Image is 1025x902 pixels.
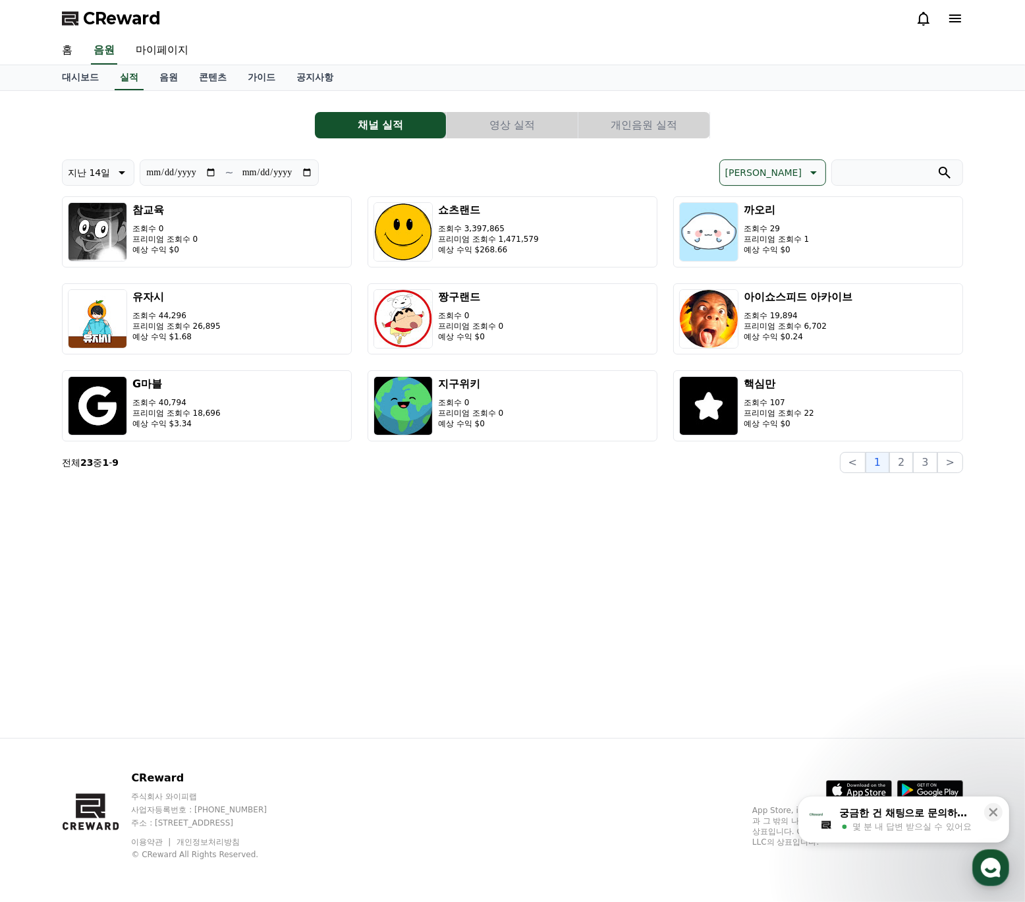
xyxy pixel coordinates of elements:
[132,202,198,218] h3: 참교육
[673,283,963,354] button: 아이쇼스피드 아카이브 조회수 19,894 프리미엄 조회수 6,702 예상 수익 $0.24
[889,452,913,473] button: 2
[744,310,853,321] p: 조회수 19,894
[315,112,446,138] button: 채널 실적
[744,289,853,305] h3: 아이쇼스피드 아카이브
[87,418,170,451] a: 대화
[744,202,809,218] h3: 까오리
[131,804,292,815] p: 사업자등록번호 : [PHONE_NUMBER]
[744,376,814,392] h3: 핵심만
[131,791,292,802] p: 주식회사 와이피랩
[438,234,539,244] p: 프리미엄 조회수 1,471,579
[744,331,853,342] p: 예상 수익 $0.24
[225,165,233,181] p: ~
[744,397,814,408] p: 조회수 107
[62,159,134,186] button: 지난 14일
[673,196,963,268] button: 까오리 조회수 29 프리미엄 조회수 1 예상 수익 $0
[112,457,119,468] strong: 9
[132,244,198,255] p: 예상 수익 $0
[132,408,221,418] p: 프리미엄 조회수 18,696
[744,244,809,255] p: 예상 수익 $0
[68,202,127,262] img: 참교육
[62,456,119,469] p: 전체 중 -
[438,223,539,234] p: 조회수 3,397,865
[132,376,221,392] h3: G마블
[132,223,198,234] p: 조회수 0
[188,65,237,90] a: 콘텐츠
[840,452,866,473] button: <
[744,223,809,234] p: 조회수 29
[62,370,352,441] button: G마블 조회수 40,794 프리미엄 조회수 18,696 예상 수익 $3.34
[725,163,802,182] p: [PERSON_NAME]
[131,818,292,828] p: 주소 : [STREET_ADDRESS]
[80,457,93,468] strong: 23
[125,37,199,65] a: 마이페이지
[368,196,657,268] button: 쇼츠랜드 조회수 3,397,865 프리미엄 조회수 1,471,579 예상 수익 $268.66
[68,376,127,436] img: G마블
[132,234,198,244] p: 프리미엄 조회수 0
[315,112,447,138] a: 채널 실적
[62,283,352,354] button: 유자시 조회수 44,296 프리미엄 조회수 26,895 예상 수익 $1.68
[132,289,221,305] h3: 유자시
[368,283,657,354] button: 짱구랜드 조회수 0 프리미엄 조회수 0 예상 수익 $0
[132,397,221,408] p: 조회수 40,794
[744,234,809,244] p: 프리미엄 조회수 1
[91,37,117,65] a: 음원
[132,418,221,429] p: 예상 수익 $3.34
[68,289,127,349] img: 유자시
[237,65,286,90] a: 가이드
[68,163,110,182] p: 지난 14일
[679,376,738,436] img: 핵심만
[679,289,738,349] img: 아이쇼스피드 아카이브
[51,65,109,90] a: 대시보드
[131,849,292,860] p: © CReward All Rights Reserved.
[102,457,109,468] strong: 1
[752,805,963,847] p: App Store, iCloud, iCloud Drive 및 iTunes Store는 미국과 그 밖의 나라 및 지역에서 등록된 Apple Inc.의 서비스 상표입니다. Goo...
[438,376,503,392] h3: 지구위키
[4,418,87,451] a: 홈
[170,418,253,451] a: 설정
[177,837,240,847] a: 개인정보처리방침
[374,289,433,349] img: 짱구랜드
[51,37,83,65] a: 홈
[438,244,539,255] p: 예상 수익 $268.66
[132,321,221,331] p: 프리미엄 조회수 26,895
[913,452,937,473] button: 3
[744,408,814,418] p: 프리미엄 조회수 22
[62,196,352,268] button: 참교육 조회수 0 프리미엄 조회수 0 예상 수익 $0
[62,8,161,29] a: CReward
[438,397,503,408] p: 조회수 0
[121,438,136,449] span: 대화
[866,452,889,473] button: 1
[447,112,578,138] a: 영상 실적
[578,112,709,138] button: 개인음원 실적
[368,370,657,441] button: 지구위키 조회수 0 프리미엄 조회수 0 예상 수익 $0
[438,418,503,429] p: 예상 수익 $0
[286,65,344,90] a: 공지사항
[744,321,853,331] p: 프리미엄 조회수 6,702
[447,112,578,138] button: 영상 실적
[679,202,738,262] img: 까오리
[149,65,188,90] a: 음원
[719,159,826,186] button: [PERSON_NAME]
[937,452,963,473] button: >
[374,202,433,262] img: 쇼츠랜드
[438,289,503,305] h3: 짱구랜드
[131,770,292,786] p: CReward
[83,8,161,29] span: CReward
[204,437,219,448] span: 설정
[132,331,221,342] p: 예상 수익 $1.68
[438,321,503,331] p: 프리미엄 조회수 0
[374,376,433,436] img: 지구위키
[438,202,539,218] h3: 쇼츠랜드
[438,310,503,321] p: 조회수 0
[438,408,503,418] p: 프리미엄 조회수 0
[673,370,963,441] button: 핵심만 조회수 107 프리미엄 조회수 22 예상 수익 $0
[42,437,49,448] span: 홈
[438,331,503,342] p: 예상 수익 $0
[132,310,221,321] p: 조회수 44,296
[115,65,144,90] a: 실적
[131,837,173,847] a: 이용약관
[744,418,814,429] p: 예상 수익 $0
